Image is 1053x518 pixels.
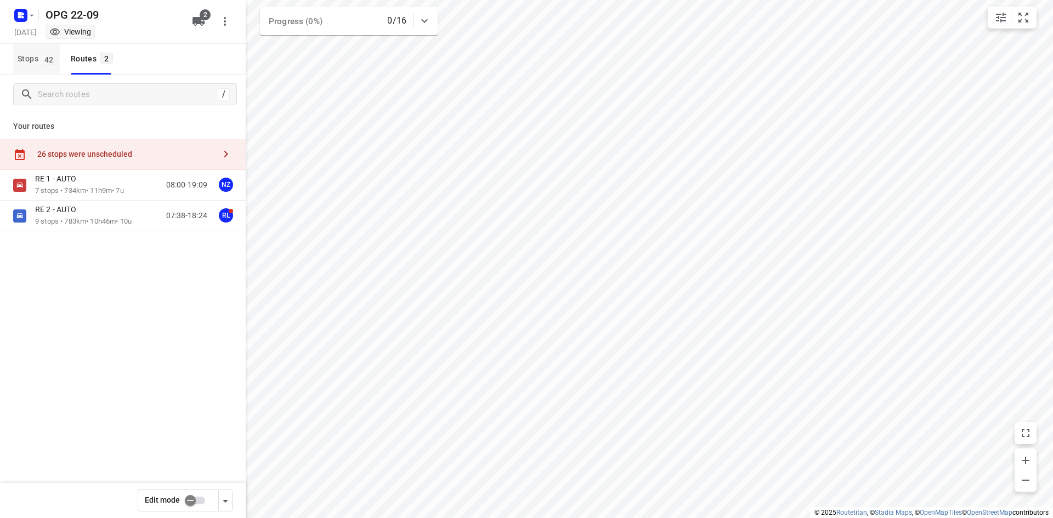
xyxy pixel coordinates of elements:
span: Progress (0%) [269,16,322,26]
span: 42 [42,54,56,65]
div: Driver app settings [219,493,232,507]
a: OpenStreetMap [967,509,1012,516]
p: 07:38-18:24 [166,210,207,221]
p: 9 stops • 783km • 10h46m • 10u [35,217,132,227]
a: OpenMapTiles [920,509,962,516]
button: Fit zoom [1012,7,1034,29]
button: 2 [188,10,210,32]
p: 0/16 [387,14,406,27]
button: More [214,10,236,32]
a: Stadia Maps [875,509,912,516]
p: 7 stops • 734km • 11h9m • 7u [35,186,124,196]
span: Stops [18,52,60,66]
span: 2 [200,9,211,20]
div: 26 stops were unscheduled [37,150,215,158]
p: 08:00-19:09 [166,179,207,191]
p: Your routes [13,121,233,132]
span: Edit mode [145,496,180,504]
span: 2 [100,53,113,64]
p: RE 2 - AUTO [35,204,83,214]
p: RE 1 - AUTO [35,174,83,184]
div: small contained button group [988,7,1037,29]
li: © 2025 , © , © © contributors [814,509,1049,516]
input: Search routes [38,86,218,103]
div: / [218,88,230,100]
div: You are currently in view mode. To make any changes, go to edit project. [49,26,91,37]
div: Progress (0%)0/16 [260,7,438,35]
a: Routetitan [836,509,867,516]
button: Map settings [990,7,1012,29]
div: Routes [71,52,116,66]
